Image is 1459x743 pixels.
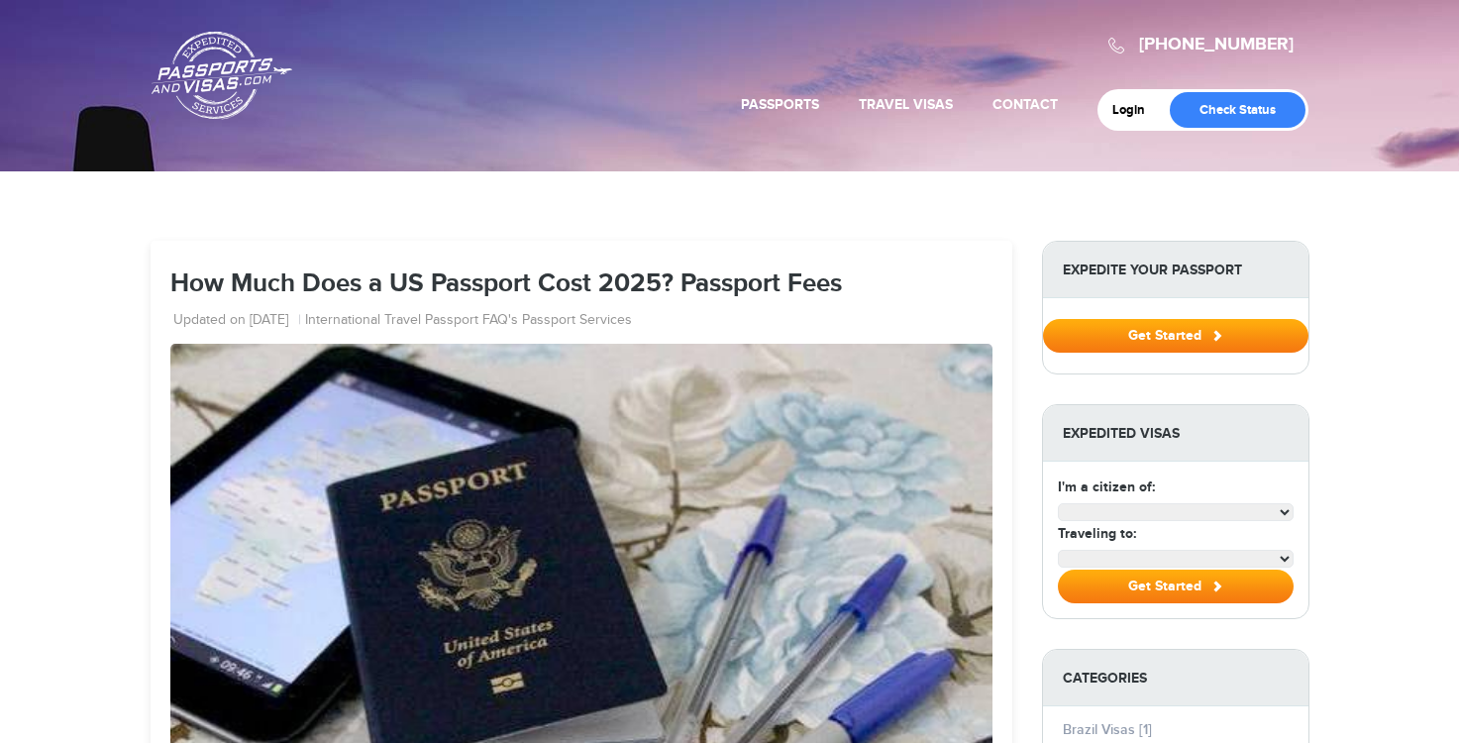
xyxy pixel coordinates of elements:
[1043,405,1308,462] strong: Expedited Visas
[1112,102,1159,118] a: Login
[1058,523,1136,544] label: Traveling to:
[170,270,992,299] h1: How Much Does a US Passport Cost 2025? Passport Fees
[173,311,301,331] li: Updated on [DATE]
[425,311,518,331] a: Passport FAQ's
[522,311,632,331] a: Passport Services
[741,96,819,113] a: Passports
[1043,242,1308,298] strong: Expedite Your Passport
[1063,721,1152,738] a: Brazil Visas [1]
[1139,34,1294,55] a: [PHONE_NUMBER]
[1170,92,1305,128] a: Check Status
[1043,650,1308,706] strong: Categories
[1058,477,1155,497] label: I'm a citizen of:
[992,96,1058,113] a: Contact
[305,311,421,331] a: International Travel
[152,31,292,120] a: Passports & [DOMAIN_NAME]
[1043,319,1308,353] button: Get Started
[1058,570,1294,603] button: Get Started
[859,96,953,113] a: Travel Visas
[1043,327,1308,343] a: Get Started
